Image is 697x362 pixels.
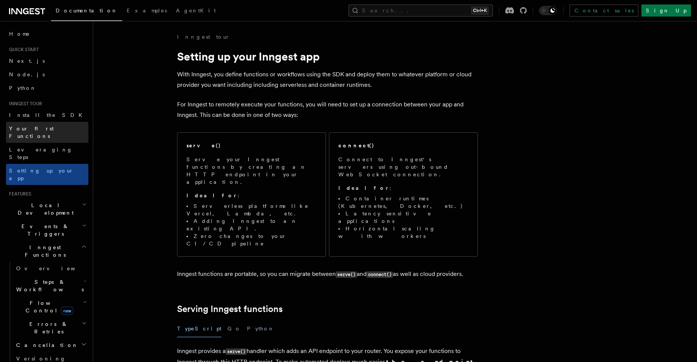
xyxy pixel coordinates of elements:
li: Adding Inngest to an existing API. [186,217,317,232]
a: AgentKit [171,2,220,20]
a: serve()Serve your Inngest functions by creating an HTTP endpoint in your application.Ideal for:Se... [177,132,326,257]
a: Sign Up [641,5,691,17]
a: Overview [13,262,88,275]
span: Events & Triggers [6,223,82,238]
button: Errors & Retries [13,317,88,338]
button: Steps & Workflows [13,275,88,296]
span: Errors & Retries [13,320,82,335]
button: Flow Controlnew [13,296,88,317]
code: serve() [226,348,247,355]
li: Latency sensitive applications [338,210,468,225]
span: Your first Functions [9,126,54,139]
h2: serve() [186,142,221,149]
a: Contact sales [570,5,638,17]
span: Quick start [6,47,39,53]
span: Features [6,191,31,197]
strong: Ideal for [338,185,389,191]
code: serve() [336,271,357,278]
a: Your first Functions [6,122,88,143]
span: Node.js [9,71,45,77]
p: With Inngest, you define functions or workflows using the SDK and deploy them to whatever platfor... [177,69,478,90]
p: Serve your Inngest functions by creating an HTTP endpoint in your application. [186,156,317,186]
span: Overview [16,265,94,271]
button: TypeScript [177,320,221,337]
button: Inngest Functions [6,241,88,262]
h2: connect() [338,142,374,149]
h1: Setting up your Inngest app [177,50,478,63]
a: Examples [122,2,171,20]
li: Zero changes to your CI/CD pipeline [186,232,317,247]
a: Install the SDK [6,108,88,122]
span: Install the SDK [9,112,87,118]
li: Horizontal scaling with workers [338,225,468,240]
span: Python [9,85,36,91]
p: : [338,184,468,192]
button: Cancellation [13,338,88,352]
span: Home [9,30,30,38]
li: Serverless platforms like Vercel, Lambda, etc. [186,202,317,217]
span: Documentation [56,8,118,14]
a: connect()Connect to Inngest's servers using out-bound WebSocket connection.Ideal for:Container ru... [329,132,478,257]
button: Events & Triggers [6,220,88,241]
a: Documentation [51,2,122,21]
button: Search...Ctrl+K [348,5,493,17]
a: Leveraging Steps [6,143,88,164]
p: Connect to Inngest's servers using out-bound WebSocket connection. [338,156,468,178]
a: Inngest tour [177,33,230,41]
p: : [186,192,317,199]
span: AgentKit [176,8,216,14]
span: Local Development [6,201,82,217]
a: Serving Inngest functions [177,304,283,314]
span: Inngest tour [6,101,42,107]
span: Leveraging Steps [9,147,73,160]
span: Flow Control [13,299,83,314]
kbd: Ctrl+K [471,7,488,14]
button: Python [247,320,274,337]
a: Home [6,27,88,41]
span: Steps & Workflows [13,278,84,293]
span: Versioning [16,356,66,362]
p: For Inngest to remotely execute your functions, you will need to set up a connection between your... [177,99,478,120]
span: new [61,307,73,315]
a: Python [6,81,88,95]
code: connect() [367,271,393,278]
strong: Ideal for [186,192,238,198]
a: Node.js [6,68,88,81]
p: Inngest functions are portable, so you can migrate between and as well as cloud providers. [177,269,478,280]
li: Container runtimes (Kubernetes, Docker, etc.) [338,195,468,210]
span: Examples [127,8,167,14]
span: Cancellation [13,341,78,349]
a: Next.js [6,54,88,68]
button: Go [227,320,241,337]
span: Inngest Functions [6,244,81,259]
span: Next.js [9,58,45,64]
button: Toggle dark mode [539,6,557,15]
button: Local Development [6,198,88,220]
a: Setting up your app [6,164,88,185]
span: Setting up your app [9,168,74,181]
